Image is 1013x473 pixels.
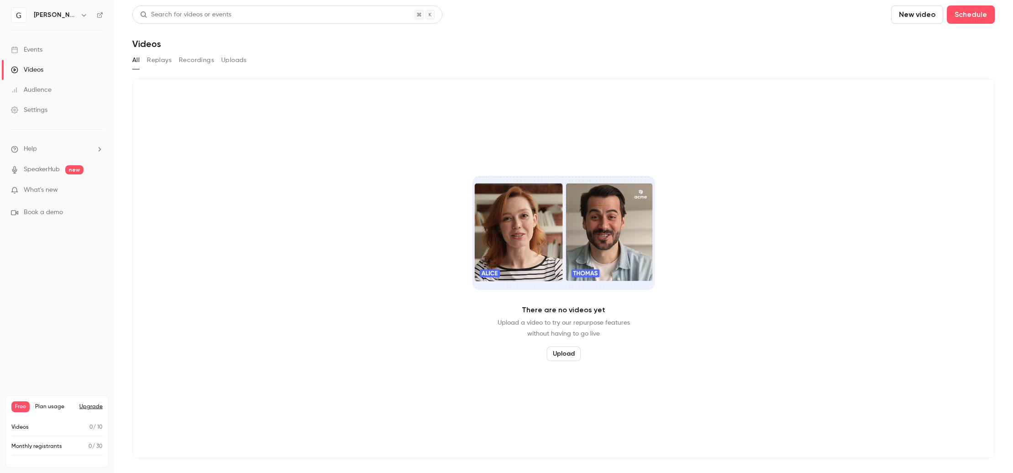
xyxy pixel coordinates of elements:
h1: Videos [132,38,161,49]
button: New video [891,5,943,24]
p: Videos [11,423,29,431]
p: Monthly registrants [11,442,62,451]
div: Videos [11,65,43,74]
div: Events [11,45,42,54]
iframe: Noticeable Trigger [92,186,103,194]
span: What's new [24,185,58,195]
div: Settings [11,105,47,115]
span: Help [24,144,37,154]
p: / 10 [89,423,103,431]
div: Search for videos or events [140,10,231,20]
span: new [65,165,83,174]
button: Recordings [179,53,214,68]
p: Upload a video to try our repurpose features without having to go live [498,317,630,339]
img: WaterStreet Co [11,8,26,22]
p: / 30 [88,442,103,451]
h6: [PERSON_NAME] Co [34,11,77,20]
div: Audience [11,85,52,95]
button: Upload [547,347,581,361]
p: There are no videos yet [522,305,605,315]
button: All [132,53,140,68]
span: Book a demo [24,208,63,217]
button: Uploads [221,53,247,68]
span: 0 [88,444,92,449]
section: Videos [132,5,995,468]
span: Plan usage [35,403,74,410]
button: Schedule [947,5,995,24]
span: 0 [89,425,93,430]
button: Upgrade [79,403,103,410]
button: Replays [147,53,171,68]
span: Free [11,401,30,412]
a: SpeakerHub [24,165,60,174]
li: help-dropdown-opener [11,144,103,154]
